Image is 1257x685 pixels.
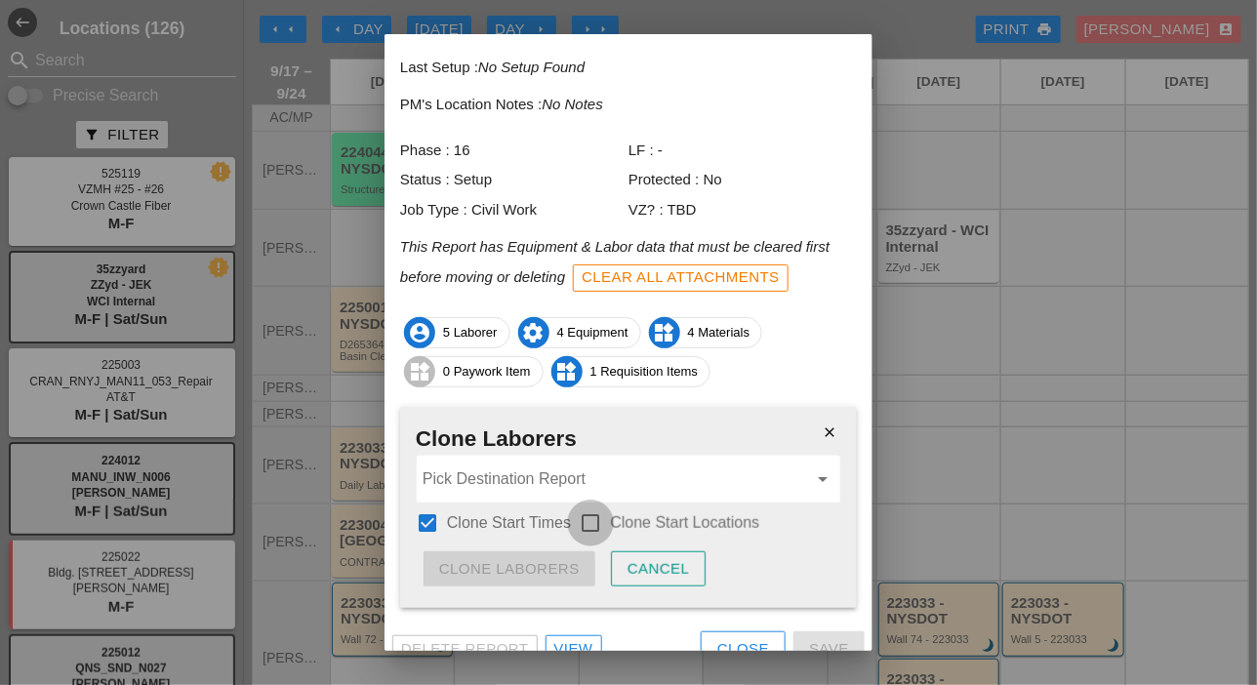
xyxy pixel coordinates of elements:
[554,638,593,661] div: View
[628,558,690,581] div: Cancel
[546,635,602,663] a: View
[400,94,857,116] p: PM's Location Notes :
[610,513,759,533] label: Clone Start Locations
[405,356,543,387] span: 0 Paywork Item
[628,199,857,222] div: VZ? : TBD
[416,423,841,456] h2: Clone Laborers
[551,356,583,387] i: widgets
[650,317,762,348] span: 4 Materials
[810,413,849,452] i: close
[611,551,707,586] button: Cancel
[573,264,789,292] button: Clear All Attachments
[701,631,786,666] button: Close
[447,513,571,533] label: Clone Start Times
[400,140,628,162] div: Phase : 16
[423,463,807,495] input: Pick Destination Report
[717,638,769,661] div: Close
[519,317,640,348] span: 4 Equipment
[405,317,509,348] span: 5 Laborer
[400,57,857,79] p: Last Setup :
[518,317,549,348] i: settings
[404,317,435,348] i: account_circle
[478,59,585,75] i: No Setup Found
[582,266,780,289] div: Clear All Attachments
[542,96,603,112] i: No Notes
[628,140,857,162] div: LF : -
[552,356,710,387] span: 1 Requisition Items
[400,238,830,284] i: This Report has Equipment & Labor data that must be cleared first before moving or deleting
[404,356,435,387] i: widgets
[628,169,857,191] div: Protected : No
[400,199,628,222] div: Job Type : Civil Work
[649,317,680,348] i: widgets
[400,169,628,191] div: Status : Setup
[811,467,834,491] i: arrow_drop_down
